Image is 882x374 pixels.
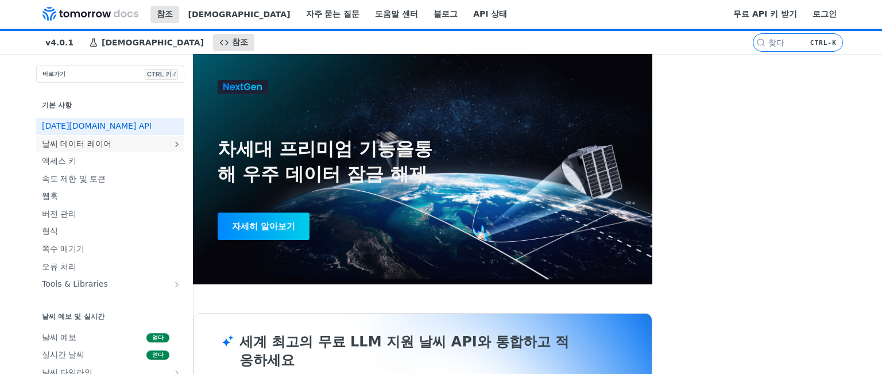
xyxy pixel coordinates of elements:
[152,352,164,358] font: 얻다
[157,9,173,18] font: 참조
[36,118,184,135] a: [DATE][DOMAIN_NAME] API
[42,101,72,109] font: 기본 사항
[36,259,184,276] a: 오류 처리
[473,9,507,18] font: API 상태
[218,213,392,240] a: 자세히 알아보기
[42,191,58,201] font: 웹훅
[42,226,58,236] font: 형식
[36,171,184,188] a: 속도 제한 및 토큰
[36,346,184,364] a: 실시간 날씨얻다
[42,262,76,271] font: 오류 처리
[434,9,458,18] font: 블로그
[36,136,184,153] a: 날씨 데이터 레이어날씨 데이터 레이어에 대한 하위 페이지 표시
[182,6,297,23] a: [DEMOGRAPHIC_DATA]
[375,9,418,18] font: 도움말 센터
[213,34,254,51] a: 참조
[42,244,84,253] font: 쪽수 매기기
[42,71,65,77] font: 바로가기
[42,350,84,359] font: 실시간 날씨
[369,6,424,23] a: 도움말 센터
[42,156,76,165] font: 액세스 키
[768,38,868,47] input: CTRL-K
[42,174,106,183] font: 속도 제한 및 토큰
[150,6,179,23] a: 참조
[467,6,513,23] a: API 상태
[36,329,184,346] a: 날씨 예보얻다
[147,71,176,78] font: CTRL 키-/
[36,153,184,170] a: 액세스 키
[306,9,360,18] font: 자주 묻는 질문
[218,138,414,160] font: 차세대 프리미엄 기능을
[300,6,366,23] a: 자주 묻는 질문
[102,38,204,47] font: [DEMOGRAPHIC_DATA]
[45,38,73,47] font: v4.0.1
[427,6,464,23] a: 블로그
[807,37,840,48] kbd: CTRL-K
[36,223,184,240] a: 형식
[218,80,268,94] img: 넥스트젠
[232,221,295,232] font: 자세히 알아보기
[172,140,181,149] button: 날씨 데이터 레이어에 대한 하위 페이지 표시
[42,313,105,321] font: 날씨 예보 및 실시간
[188,10,291,19] font: [DEMOGRAPHIC_DATA]
[42,7,138,21] img: Tomorrow.io 날씨 API 문서
[42,121,152,130] font: [DATE][DOMAIN_NAME] API
[36,276,184,293] a: Tools & LibrariesShow subpages for Tools & Libraries
[756,38,765,47] svg: 찾다
[172,280,181,289] button: Show subpages for Tools & Libraries
[733,9,797,18] font: 무료 API 키 받기
[727,6,803,23] a: 무료 API 키 받기
[152,334,164,341] font: 얻다
[239,334,569,368] font: 세계 최고의 무료 LLM 지원 날씨 API와 통합하고 적응하세요
[42,333,76,342] font: 날씨 예보
[36,188,184,205] a: 웹훅
[36,206,184,223] a: 버전 관리
[36,65,184,83] button: 바로가기CTRL 키-/
[36,241,184,258] a: 쪽수 매기기
[42,279,169,290] span: Tools & Libraries
[42,139,111,148] font: 날씨 데이터 레이어
[813,9,837,18] font: 로그인
[232,37,248,47] font: 참조
[806,6,843,23] a: 로그인
[42,209,76,218] font: 버전 관리
[83,34,210,51] a: [DEMOGRAPHIC_DATA]
[28,31,753,54] nav: 기본 탐색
